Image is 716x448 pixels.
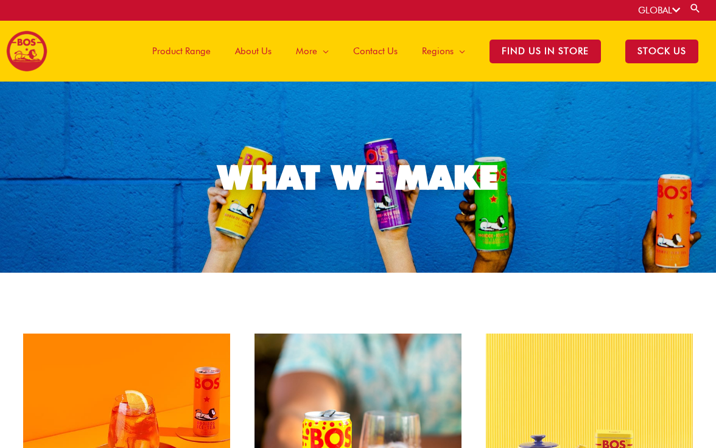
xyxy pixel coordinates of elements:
a: Regions [410,21,477,82]
a: Contact Us [341,21,410,82]
div: WHAT WE MAKE [218,161,498,194]
a: Search button [689,2,701,14]
a: STOCK US [613,21,711,82]
span: Find Us in Store [490,40,601,63]
span: Product Range [152,33,211,69]
a: Product Range [140,21,223,82]
span: About Us [235,33,272,69]
nav: Site Navigation [131,21,711,82]
a: More [284,21,341,82]
a: Find Us in Store [477,21,613,82]
span: Contact Us [353,33,398,69]
span: Regions [422,33,454,69]
a: About Us [223,21,284,82]
span: STOCK US [625,40,698,63]
span: More [296,33,317,69]
a: GLOBAL [638,5,680,16]
img: BOS logo finals-200px [6,30,47,72]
